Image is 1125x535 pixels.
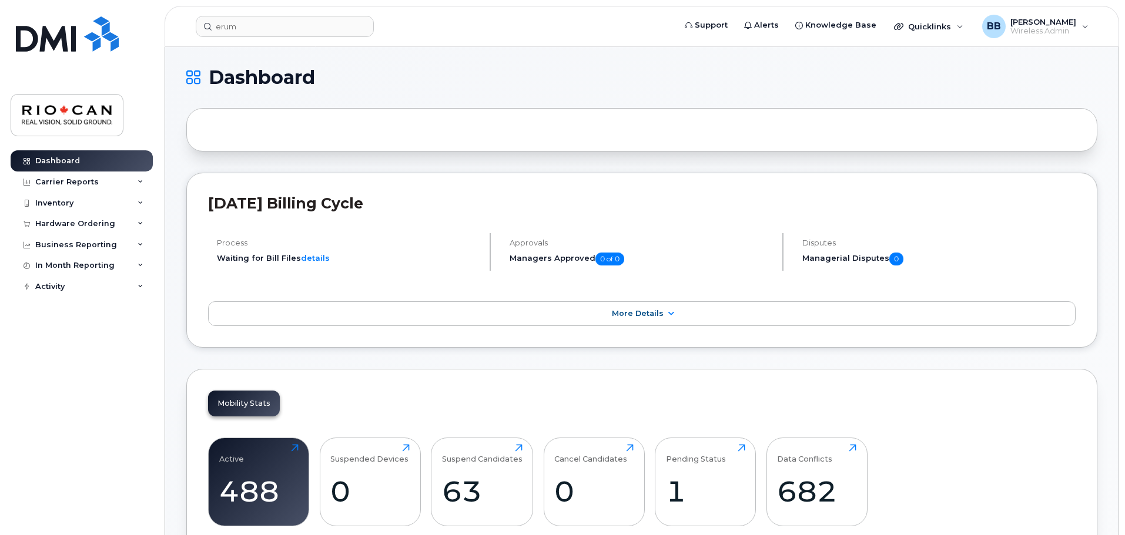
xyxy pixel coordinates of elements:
[217,238,480,247] h4: Process
[330,444,410,519] a: Suspended Devices0
[595,253,624,265] span: 0 of 0
[217,253,480,264] li: Waiting for Bill Files
[330,474,410,509] div: 0
[208,194,1076,212] h2: [DATE] Billing Cycle
[510,253,772,265] h5: Managers Approved
[554,444,627,463] div: Cancel Candidates
[802,253,1076,265] h5: Managerial Disputes
[442,474,523,509] div: 63
[442,444,523,519] a: Suspend Candidates63
[777,444,832,463] div: Data Conflicts
[889,253,903,265] span: 0
[330,444,409,463] div: Suspended Devices
[666,444,745,519] a: Pending Status1
[666,474,745,509] div: 1
[442,444,523,463] div: Suspend Candidates
[301,253,330,263] a: details
[554,474,634,509] div: 0
[510,238,772,247] h4: Approvals
[777,474,856,509] div: 682
[209,69,315,86] span: Dashboard
[554,444,634,519] a: Cancel Candidates0
[666,444,726,463] div: Pending Status
[219,444,244,463] div: Active
[219,474,299,509] div: 488
[777,444,856,519] a: Data Conflicts682
[612,309,664,318] span: More Details
[219,444,299,519] a: Active488
[802,238,1076,247] h4: Disputes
